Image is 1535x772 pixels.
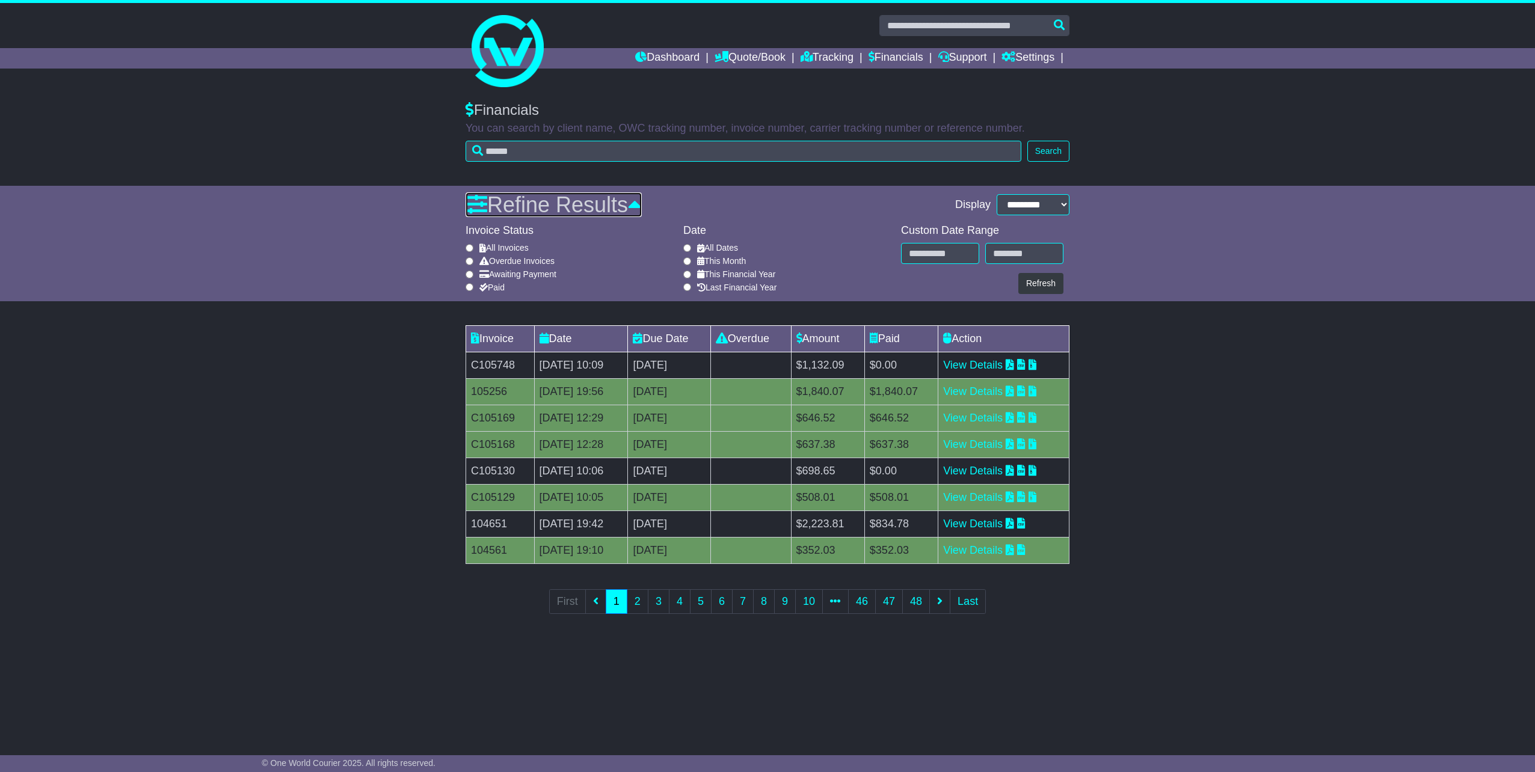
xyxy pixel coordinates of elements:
td: [DATE] 10:06 [534,458,628,485]
td: [DATE] 10:09 [534,352,628,379]
td: C105748 [466,352,535,379]
label: All Invoices [479,243,529,253]
div: Financials [466,102,1069,119]
a: 6 [711,589,733,614]
a: View Details [943,544,1003,556]
td: $508.01 [791,485,864,511]
td: C105169 [466,405,535,432]
td: Invoice [466,326,535,352]
label: This Month [697,256,746,266]
td: [DATE] [628,511,710,538]
td: $637.38 [864,432,938,458]
td: $1,840.07 [791,379,864,405]
td: Amount [791,326,864,352]
td: Action [938,326,1069,352]
td: $0.00 [864,458,938,485]
a: 47 [875,589,903,614]
td: Overdue [710,326,791,352]
a: 3 [648,589,669,614]
td: $646.52 [791,405,864,432]
td: [DATE] [628,379,710,405]
td: $2,223.81 [791,511,864,538]
div: Custom Date Range [901,224,1063,237]
td: [DATE] 12:29 [534,405,628,432]
a: View Details [943,491,1003,503]
a: 9 [774,589,796,614]
label: Overdue Invoices [479,256,555,266]
td: Paid [864,326,938,352]
label: Paid [479,283,505,293]
a: View Details [943,385,1003,397]
a: Last [950,589,986,614]
a: View Details [943,518,1003,530]
a: 10 [795,589,823,614]
td: $352.03 [864,538,938,564]
td: C105129 [466,485,535,511]
td: [DATE] 19:42 [534,511,628,538]
a: Refine Results [466,192,642,217]
td: C105168 [466,432,535,458]
a: 46 [848,589,876,614]
td: $1,840.07 [864,379,938,405]
td: Date [534,326,628,352]
p: You can search by client name, OWC tracking number, invoice number, carrier tracking number or re... [466,122,1069,135]
div: Invoice Status [466,224,677,237]
div: Date [683,224,895,237]
label: Last Financial Year [697,283,777,293]
td: Due Date [628,326,710,352]
td: [DATE] 19:56 [534,379,628,405]
td: C105130 [466,458,535,485]
td: [DATE] 19:10 [534,538,628,564]
label: Awaiting Payment [479,269,556,280]
td: 105256 [466,379,535,405]
a: Dashboard [635,48,700,69]
button: Search [1027,141,1069,162]
label: All Dates [697,243,738,253]
td: [DATE] [628,538,710,564]
td: $1,132.09 [791,352,864,379]
td: $834.78 [864,511,938,538]
td: [DATE] [628,352,710,379]
td: $698.65 [791,458,864,485]
td: [DATE] 12:28 [534,432,628,458]
td: [DATE] [628,485,710,511]
a: 4 [669,589,691,614]
a: Settings [1001,48,1054,69]
a: Support [938,48,987,69]
td: [DATE] 10:05 [534,485,628,511]
a: Quote/Book [715,48,786,69]
a: View Details [943,438,1003,450]
a: Tracking [801,48,854,69]
a: 48 [902,589,930,614]
a: 5 [690,589,712,614]
a: 8 [753,589,775,614]
td: $352.03 [791,538,864,564]
span: Display [955,198,991,212]
td: 104561 [466,538,535,564]
label: This Financial Year [697,269,775,280]
td: $0.00 [864,352,938,379]
a: View Details [943,465,1003,477]
a: 7 [732,589,754,614]
td: [DATE] [628,405,710,432]
td: [DATE] [628,458,710,485]
a: View Details [943,359,1003,371]
a: 2 [627,589,648,614]
td: [DATE] [628,432,710,458]
button: Refresh [1018,273,1063,294]
td: $508.01 [864,485,938,511]
td: $646.52 [864,405,938,432]
a: Financials [869,48,923,69]
td: 104651 [466,511,535,538]
td: $637.38 [791,432,864,458]
span: © One World Courier 2025. All rights reserved. [262,758,435,768]
a: 1 [606,589,627,614]
a: View Details [943,412,1003,424]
